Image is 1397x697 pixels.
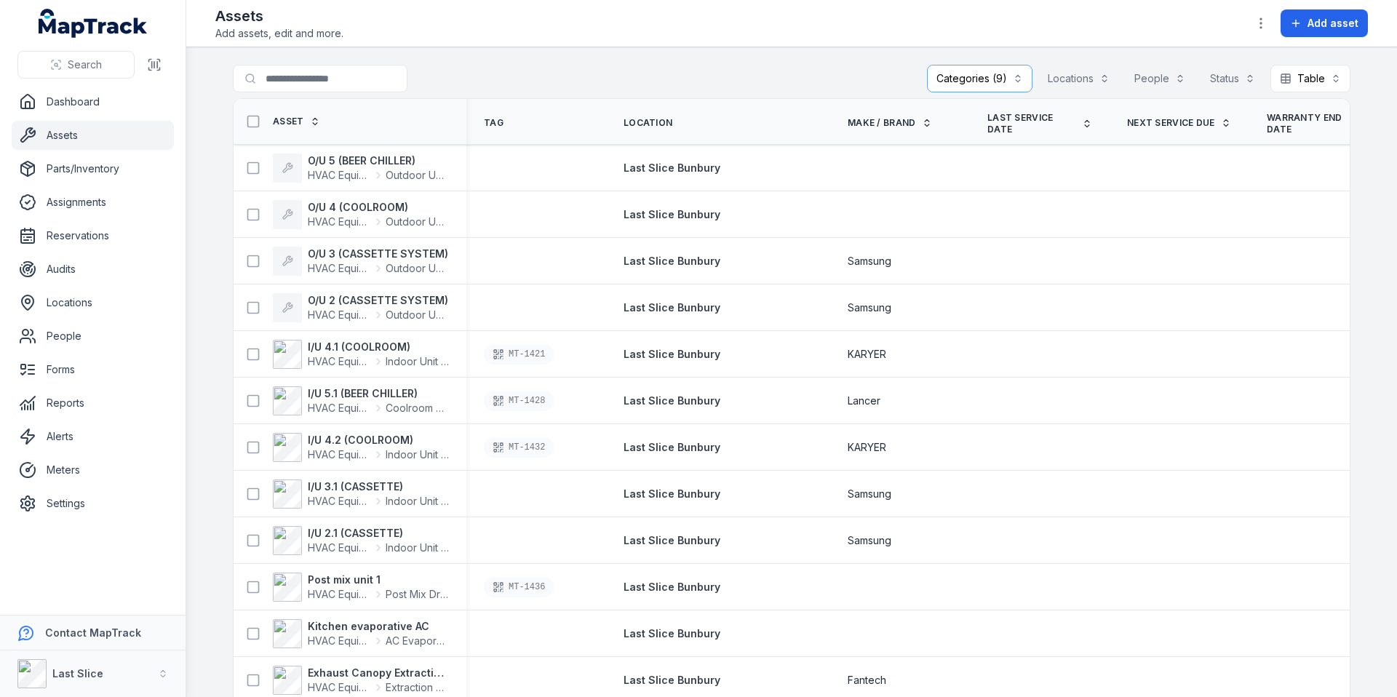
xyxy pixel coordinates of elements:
span: Last Slice Bunbury [624,441,720,453]
strong: I/U 4.1 (COOLROOM) [308,340,449,354]
a: Last Slice Bunbury [624,440,720,455]
span: KARYER [848,347,886,362]
strong: O/U 4 (COOLROOM) [308,200,449,215]
span: HVAC Equipment [308,308,371,322]
span: Indoor Unit (Fan Coil) [386,541,449,555]
span: Last Slice Bunbury [624,162,720,174]
span: Outdoor Unit (Condenser) [386,168,449,183]
a: Make / Brand [848,117,932,129]
span: Last Slice Bunbury [624,301,720,314]
strong: Contact MapTrack [45,626,141,639]
button: Status [1201,65,1265,92]
a: Last service date [987,112,1092,135]
a: O/U 3 (CASSETTE SYSTEM)HVAC EquipmentOutdoor Unit (Condenser) [273,247,449,276]
strong: Kitchen evaporative AC [308,619,449,634]
strong: O/U 3 (CASSETTE SYSTEM) [308,247,449,261]
span: HVAC Equipment [308,354,371,369]
span: Extraction Hood - Exhaust Fan [386,680,449,695]
a: Last Slice Bunbury [624,626,720,641]
span: HVAC Equipment [308,215,371,229]
a: Last Slice Bunbury [624,580,720,594]
span: Outdoor Unit (Condenser) [386,261,449,276]
a: Locations [12,288,174,317]
a: Assignments [12,188,174,217]
a: I/U 4.2 (COOLROOM)HVAC EquipmentIndoor Unit (Fan Coil) [273,433,449,462]
a: I/U 2.1 (CASSETTE)HVAC EquipmentIndoor Unit (Fan Coil) [273,526,449,555]
span: Last Slice Bunbury [624,348,720,360]
a: O/U 2 (CASSETTE SYSTEM)HVAC EquipmentOutdoor Unit (Condenser) [273,293,449,322]
span: Add assets, edit and more. [215,26,343,41]
a: I/U 5.1 (BEER CHILLER)HVAC EquipmentCoolroom Chiller [273,386,449,415]
h2: Assets [215,6,343,26]
span: Last Slice Bunbury [624,255,720,267]
a: I/U 3.1 (CASSETTE)HVAC EquipmentIndoor Unit (Fan Coil) [273,479,449,509]
a: Settings [12,489,174,518]
span: HVAC Equipment [308,541,371,555]
span: HVAC Equipment [308,680,371,695]
a: Audits [12,255,174,284]
span: Last Slice Bunbury [624,534,720,546]
span: KARYER [848,440,886,455]
span: Indoor Unit (Fan Coil) [386,494,449,509]
span: AC Evaporative [386,634,449,648]
a: Warranty End Date [1267,112,1372,135]
div: MT-1428 [484,391,554,411]
a: Exhaust Canopy Extraction FanHVAC EquipmentExtraction Hood - Exhaust Fan [273,666,449,695]
span: Make / Brand [848,117,916,129]
span: Last Slice Bunbury [624,394,720,407]
strong: Last Slice [52,667,103,680]
span: Last Slice Bunbury [624,627,720,640]
a: Kitchen evaporative ACHVAC EquipmentAC Evaporative [273,619,449,648]
a: Reports [12,389,174,418]
span: Fantech [848,673,886,688]
a: Post mix unit 1HVAC EquipmentPost Mix Drop In Unit [273,573,449,602]
span: Add asset [1308,16,1358,31]
a: Last Slice Bunbury [624,533,720,548]
span: Warranty End Date [1267,112,1356,135]
span: Last Slice Bunbury [624,208,720,220]
span: Last Slice Bunbury [624,581,720,593]
span: Last Slice Bunbury [624,487,720,500]
span: Next Service Due [1127,117,1215,129]
button: Search [17,51,135,79]
span: Indoor Unit (Fan Coil) [386,447,449,462]
span: Samsung [848,300,891,315]
span: Tag [484,117,504,129]
a: MapTrack [39,9,148,38]
a: People [12,322,174,351]
span: HVAC Equipment [308,447,371,462]
a: Meters [12,455,174,485]
span: Last service date [987,112,1076,135]
span: Coolroom Chiller [386,401,449,415]
span: Location [624,117,672,129]
a: I/U 4.1 (COOLROOM)HVAC EquipmentIndoor Unit (Fan Coil) [273,340,449,369]
a: Parts/Inventory [12,154,174,183]
span: Samsung [848,487,891,501]
button: People [1125,65,1195,92]
span: Asset [273,116,304,127]
span: Indoor Unit (Fan Coil) [386,354,449,369]
span: HVAC Equipment [308,494,371,509]
span: HVAC Equipment [308,587,371,602]
a: Assets [12,121,174,150]
strong: Exhaust Canopy Extraction Fan [308,666,449,680]
a: Last Slice Bunbury [624,394,720,408]
strong: O/U 5 (BEER CHILLER) [308,154,449,168]
div: MT-1436 [484,577,554,597]
strong: I/U 4.2 (COOLROOM) [308,433,449,447]
span: Outdoor Unit (Condenser) [386,215,449,229]
span: Post Mix Drop In Unit [386,587,449,602]
strong: Post mix unit 1 [308,573,449,587]
div: MT-1421 [484,344,554,365]
a: Forms [12,355,174,384]
a: Last Slice Bunbury [624,300,720,315]
span: Samsung [848,254,891,268]
a: Last Slice Bunbury [624,487,720,501]
a: Last Slice Bunbury [624,207,720,222]
span: Outdoor Unit (Condenser) [386,308,449,322]
strong: I/U 2.1 (CASSETTE) [308,526,449,541]
button: Add asset [1281,9,1368,37]
span: HVAC Equipment [308,261,371,276]
a: O/U 5 (BEER CHILLER)HVAC EquipmentOutdoor Unit (Condenser) [273,154,449,183]
button: Table [1270,65,1350,92]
